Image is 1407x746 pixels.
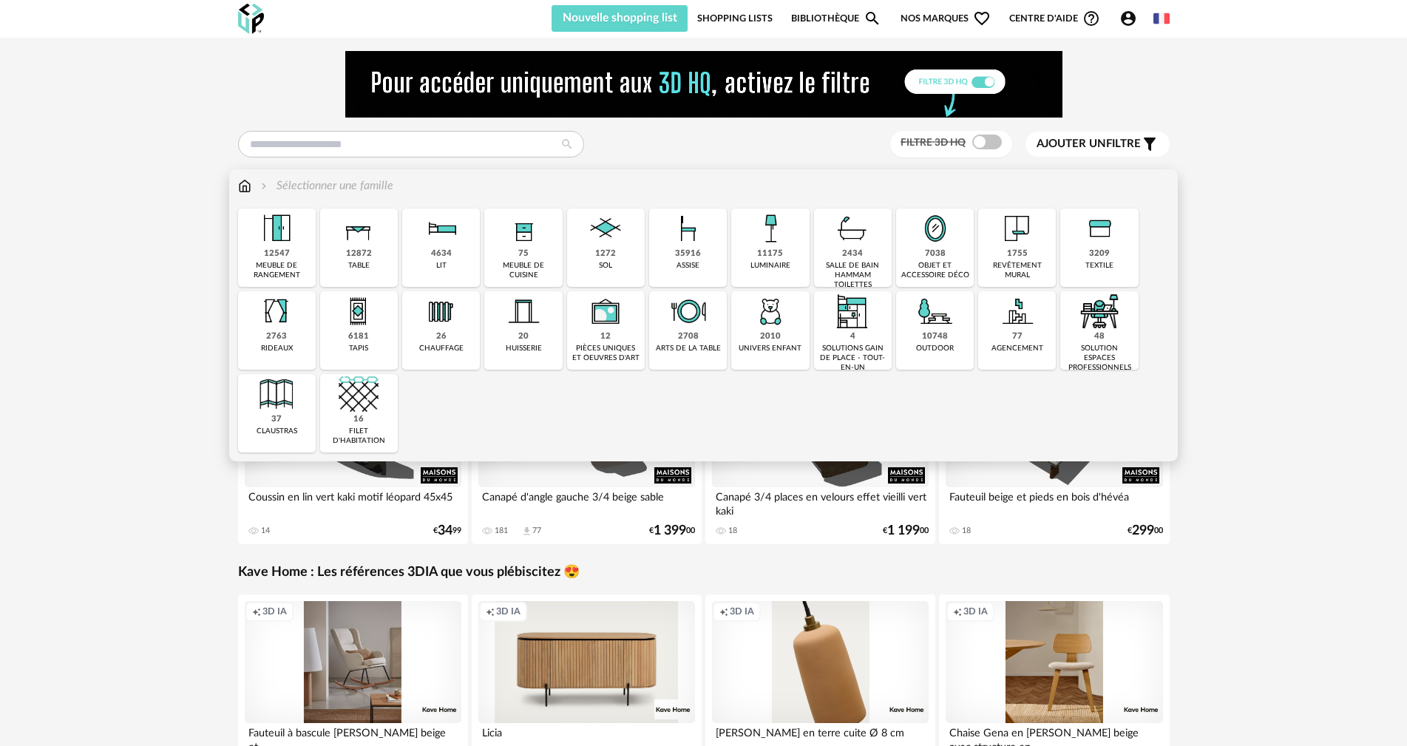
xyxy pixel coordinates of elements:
span: Account Circle icon [1119,10,1137,27]
span: 1 399 [654,526,686,536]
div: tapis [349,344,368,353]
img: Huiserie.png [504,291,543,331]
div: 2763 [266,331,287,342]
div: 4 [850,331,855,342]
button: Nouvelle shopping list [552,5,688,32]
div: 77 [1012,331,1023,342]
span: Nos marques [901,5,991,32]
img: Textile.png [1079,208,1119,248]
div: 37 [271,414,282,425]
div: huisserie [506,344,542,353]
div: outdoor [916,344,954,353]
img: filet.png [339,374,379,414]
div: 2708 [678,331,699,342]
div: 18 [728,526,737,536]
img: Sol.png [586,208,625,248]
span: Creation icon [252,606,261,617]
div: agencement [991,344,1043,353]
button: Ajouter unfiltre Filter icon [1025,132,1170,157]
img: Rangement.png [504,208,543,248]
img: Miroir.png [915,208,955,248]
div: solutions gain de place - tout-en-un [818,344,887,373]
div: € 99 [433,526,461,536]
span: Centre d'aideHelp Circle Outline icon [1009,10,1100,27]
div: rideaux [261,344,293,353]
img: svg+xml;base64,PHN2ZyB3aWR0aD0iMTYiIGhlaWdodD0iMTYiIHZpZXdCb3g9IjAgMCAxNiAxNiIgZmlsbD0ibm9uZSIgeG... [258,177,270,194]
img: NEW%20NEW%20HQ%20NEW_V1.gif [345,51,1062,118]
img: Table.png [339,208,379,248]
div: 26 [436,331,447,342]
div: arts de la table [656,344,721,353]
img: Meuble%20de%20rangement.png [257,208,296,248]
span: Ajouter un [1037,138,1106,149]
div: lit [436,261,447,271]
img: ToutEnUn.png [833,291,872,331]
img: Assise.png [668,208,708,248]
div: € 00 [1128,526,1163,536]
img: Luminaire.png [750,208,790,248]
a: BibliothèqueMagnify icon [791,5,881,32]
img: Rideaux.png [257,291,296,331]
div: 16 [353,414,364,425]
span: Filter icon [1141,135,1159,153]
div: 2010 [760,331,781,342]
span: Help Circle Outline icon [1082,10,1100,27]
div: 1755 [1007,248,1028,260]
div: 2434 [842,248,863,260]
span: 1 199 [887,526,920,536]
div: meuble de rangement [243,261,311,280]
div: 4634 [431,248,452,260]
span: Magnify icon [864,10,881,27]
img: svg+xml;base64,PHN2ZyB3aWR0aD0iMTYiIGhlaWdodD0iMTciIHZpZXdCb3g9IjAgMCAxNiAxNyIgZmlsbD0ibm9uZSIgeG... [238,177,251,194]
span: Creation icon [486,606,495,617]
div: 11175 [757,248,783,260]
div: Canapé 3/4 places en velours effet vieilli vert kaki [712,487,929,517]
div: Canapé d'angle gauche 3/4 beige sable [478,487,696,517]
a: Kave Home : Les références 3DIA que vous plébiscitez 😍 [238,564,580,581]
div: 35916 [675,248,701,260]
img: Salle%20de%20bain.png [833,208,872,248]
div: objet et accessoire déco [901,261,969,280]
span: 3D IA [730,606,754,617]
div: 12547 [264,248,290,260]
div: € 00 [883,526,929,536]
div: 6181 [348,331,369,342]
div: luminaire [750,261,790,271]
div: assise [677,261,699,271]
div: 77 [532,526,541,536]
a: Shopping Lists [697,5,773,32]
img: OXP [238,4,264,34]
div: claustras [257,427,297,436]
div: univers enfant [739,344,801,353]
div: sol [599,261,612,271]
img: Outdoor.png [915,291,955,331]
img: fr [1153,10,1170,27]
div: 181 [495,526,508,536]
div: 12 [600,331,611,342]
img: Papier%20peint.png [997,208,1037,248]
img: UniqueOeuvre.png [586,291,625,331]
div: meuble de cuisine [489,261,557,280]
span: 34 [438,526,452,536]
div: 14 [261,526,270,536]
div: solution espaces professionnels [1065,344,1133,373]
div: chauffage [419,344,464,353]
div: 75 [518,248,529,260]
div: 18 [962,526,971,536]
span: Creation icon [719,606,728,617]
div: 48 [1094,331,1105,342]
img: ArtTable.png [668,291,708,331]
div: revêtement mural [983,261,1051,280]
div: 7038 [925,248,946,260]
span: 299 [1132,526,1154,536]
div: table [348,261,370,271]
div: filet d'habitation [325,427,393,446]
div: Sélectionner une famille [258,177,393,194]
img: UniversEnfant.png [750,291,790,331]
span: 3D IA [963,606,988,617]
div: Fauteuil beige et pieds en bois d'hévéa [946,487,1163,517]
img: Literie.png [421,208,461,248]
span: Creation icon [953,606,962,617]
div: 12872 [346,248,372,260]
span: filtre [1037,137,1141,152]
